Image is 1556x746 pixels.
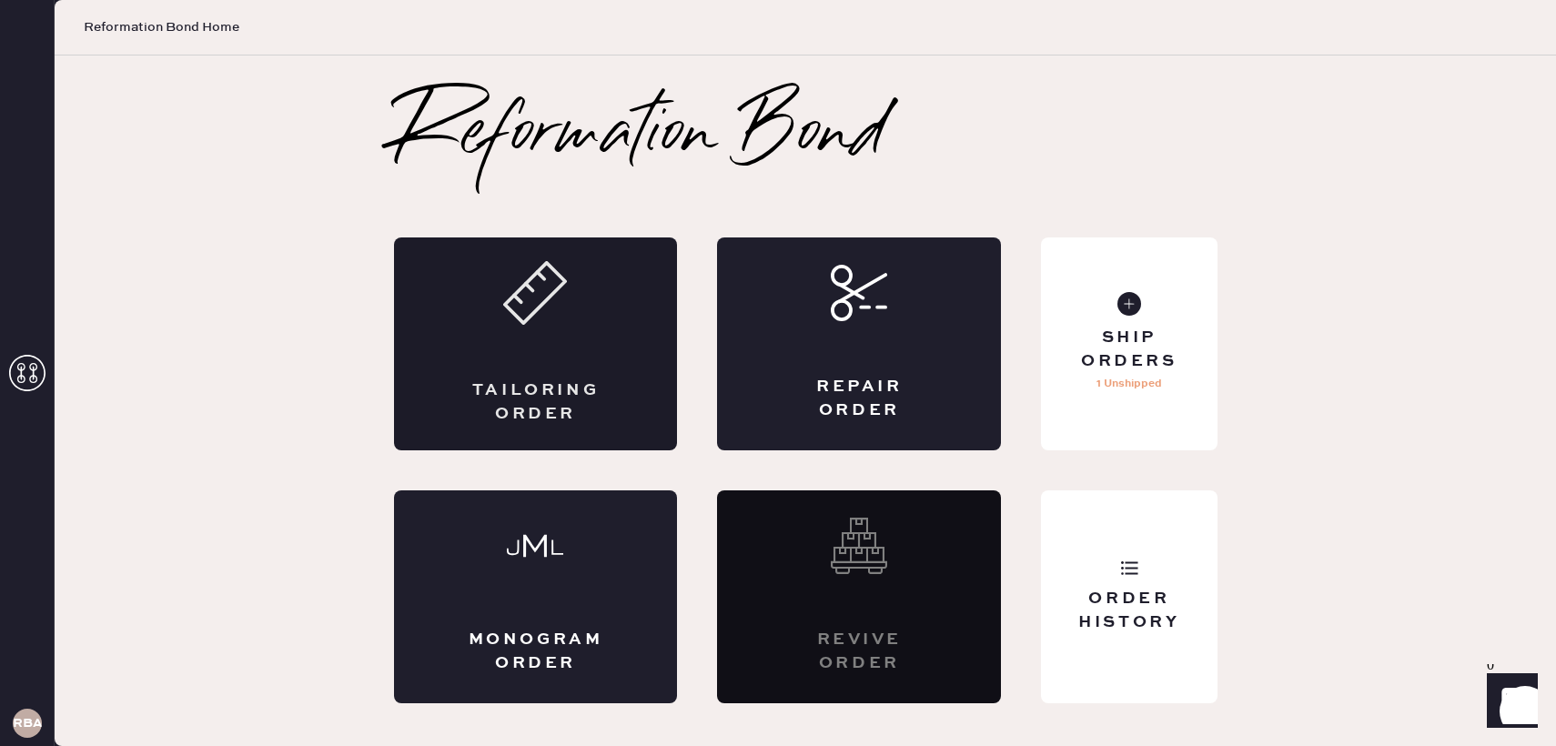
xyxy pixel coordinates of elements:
[1096,373,1162,395] p: 1 Unshipped
[1056,588,1202,633] div: Order History
[1470,664,1548,742] iframe: Front Chat
[13,717,42,730] h3: RBA
[1056,327,1202,372] div: Ship Orders
[790,376,928,421] div: Repair Order
[84,18,239,36] span: Reformation Bond Home
[467,629,605,674] div: Monogram Order
[394,99,889,172] h2: Reformation Bond
[467,379,605,425] div: Tailoring Order
[790,629,928,674] div: Revive order
[717,490,1001,703] div: Interested? Contact us at care@hemster.co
